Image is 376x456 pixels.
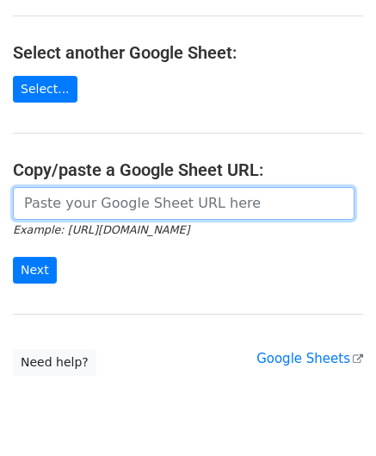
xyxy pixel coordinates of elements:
[13,223,189,236] small: Example: [URL][DOMAIN_NAME]
[13,257,57,284] input: Next
[13,349,96,376] a: Need help?
[13,187,354,220] input: Paste your Google Sheet URL here
[13,76,77,103] a: Select...
[256,351,363,366] a: Google Sheets
[290,373,376,456] iframe: Chat Widget
[13,159,363,180] h4: Copy/paste a Google Sheet URL:
[13,42,363,63] h4: Select another Google Sheet:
